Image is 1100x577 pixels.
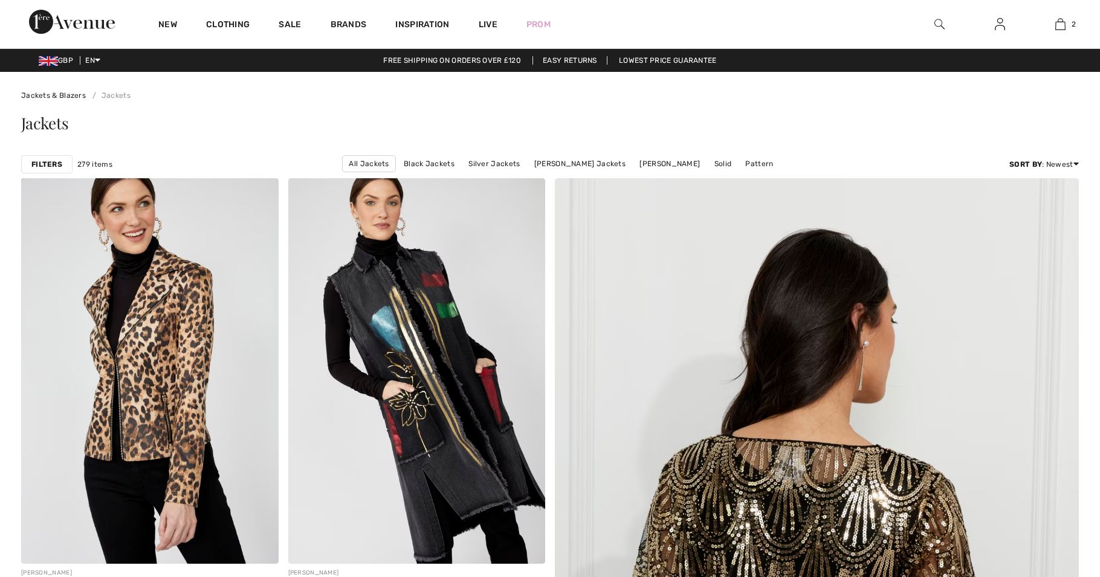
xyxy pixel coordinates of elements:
img: Animal Print Zipper Jacket Style 253857. Cheetah [21,178,279,564]
a: [PERSON_NAME] [633,156,706,172]
span: 2 [1072,19,1076,30]
a: New [158,19,177,32]
a: Pattern [739,156,779,172]
strong: Sort By [1009,160,1042,169]
img: search the website [934,17,945,31]
img: My Bag [1055,17,1066,31]
a: Jackets & Blazers [21,91,86,100]
a: Brands [331,19,367,32]
a: Prom [526,18,551,31]
a: Lowest Price Guarantee [609,56,726,65]
a: Live [479,18,497,31]
div: : Newest [1009,159,1079,170]
a: Jackets [88,91,130,100]
span: GBP [39,56,78,65]
span: EN [85,56,100,65]
img: 1ère Avenue [29,10,115,34]
a: Easy Returns [532,56,607,65]
a: 2 [1030,17,1090,31]
a: Sale [279,19,301,32]
strong: Filters [31,159,62,170]
span: Inspiration [395,19,449,32]
a: Solid [708,156,738,172]
a: Black Jackets [398,156,461,172]
a: Silver Jackets [462,156,526,172]
img: Sleeveless Denim Vest Style 253762. Black/Multi [288,178,546,564]
span: 279 items [77,159,112,170]
img: My Info [995,17,1005,31]
span: Jackets [21,112,68,134]
a: Sign In [985,17,1015,32]
a: Clothing [206,19,250,32]
a: Free shipping on orders over ₤120 [374,56,531,65]
a: All Jackets [342,155,395,172]
a: [PERSON_NAME] Jackets [528,156,632,172]
img: UK Pound [39,56,58,66]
